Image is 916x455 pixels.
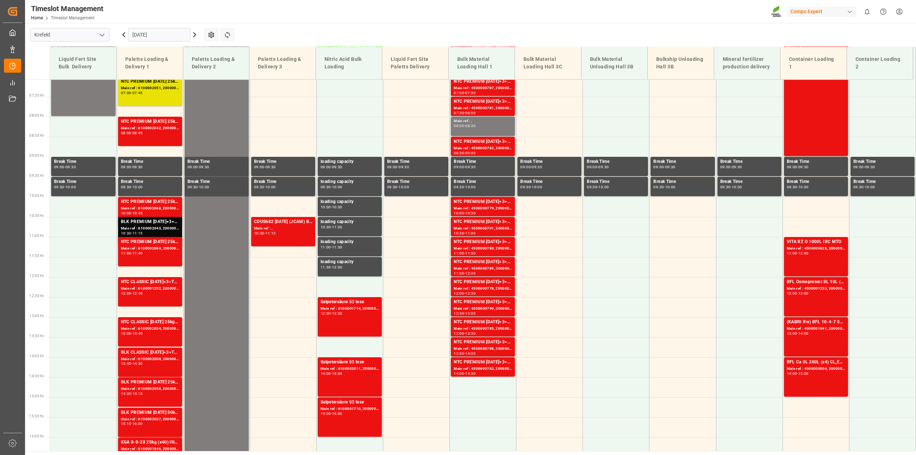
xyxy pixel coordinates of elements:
[332,246,342,249] div: 11:30
[121,205,179,212] div: Main ref : 6100002068, 2000000973 2000000960;2000000973
[321,366,379,372] div: Main ref : 6100002011, 2000001538
[798,332,809,335] div: 14:00
[131,232,132,235] div: -
[121,85,179,91] div: Main ref : 6100002051, 2000001164
[121,386,179,392] div: Main ref : 6100002058, 2000000324
[454,246,512,252] div: Main ref : 4500000780, 2000000504
[732,185,742,189] div: 10:00
[29,274,44,278] span: 12:00 Hr
[321,372,331,375] div: 14:00
[454,91,464,95] div: 07:00
[464,252,465,255] div: -
[332,205,342,209] div: 10:30
[720,165,731,169] div: 09:00
[64,185,65,189] div: -
[730,165,731,169] div: -
[454,272,464,275] div: 11:30
[730,185,731,189] div: -
[853,158,912,165] div: Break Time
[132,332,143,335] div: 13:45
[465,212,476,215] div: 10:30
[732,165,742,169] div: 09:30
[128,28,190,42] input: DD.MM.YYYY
[864,165,865,169] div: -
[187,185,198,189] div: 09:30
[121,185,131,189] div: 09:30
[264,185,265,189] div: -
[131,362,132,365] div: -
[787,238,845,246] div: VITA RZ O 1000L IBC MTO
[787,178,845,185] div: Break Time
[132,91,143,95] div: 07:45
[131,185,132,189] div: -
[454,98,512,105] div: NTC PREMIUM [DATE]+3+TE BULK
[321,218,379,226] div: loading capacity
[199,185,209,189] div: 10:00
[399,185,409,189] div: 10:00
[720,185,731,189] div: 09:30
[797,332,798,335] div: -
[321,306,379,312] div: Main ref : 6100001714, 2000001425
[132,292,143,295] div: 12:45
[454,85,512,91] div: Main ref : 4500000787, 2000000504
[787,246,845,252] div: Main ref : 4500000628, 2000000545
[875,4,891,20] button: Help Center
[598,185,609,189] div: 10:00
[65,165,76,169] div: 09:30
[798,185,809,189] div: 10:00
[332,372,342,375] div: 15:00
[132,165,143,169] div: 09:30
[121,198,179,205] div: NTC PREMIUM [DATE] 25kg (x40) D,EN,PLBT SPORT [DATE] 25%UH 3M 25kg (x40) INT
[121,125,179,131] div: Main ref : 6100002042, 2000000812
[264,165,265,169] div: -
[331,372,332,375] div: -
[264,232,265,235] div: -
[465,232,476,235] div: 11:00
[121,226,179,232] div: Main ref : 6100002043, 2000001292
[132,232,143,235] div: 11:15
[865,185,875,189] div: 10:00
[454,332,464,335] div: 13:00
[321,246,331,249] div: 11:00
[465,185,476,189] div: 10:00
[254,226,312,232] div: Main ref : ,
[771,5,783,18] img: Screenshot%202023-09-29%20at%2010.02.21.png_1712312052.png
[587,53,642,73] div: Bulk Material Unloading Hall 3B
[398,165,399,169] div: -
[665,165,676,169] div: 09:30
[254,218,312,226] div: CDUS682 [DATE] (JCAM) BigBag 900KG
[29,374,44,378] span: 14:30 Hr
[29,254,44,258] span: 11:30 Hr
[598,165,609,169] div: 09:30
[653,185,664,189] div: 09:30
[464,124,465,127] div: -
[121,212,131,215] div: 10:00
[864,185,865,189] div: -
[788,6,856,17] div: Compo Expert
[454,78,512,85] div: NTC PREMIUM [DATE]+3+TE BULK
[587,165,597,169] div: 09:00
[121,319,179,326] div: NTC CLASSIC [DATE] 25kg (x42) INTESG 12 NPK [DATE] 25kg (x42) INTTPL Natura [MEDICAL_DATA] [DATE]...
[198,185,199,189] div: -
[121,332,131,335] div: 13:00
[254,232,264,235] div: 10:30
[265,185,276,189] div: 10:00
[664,165,665,169] div: -
[132,362,143,365] div: 14:30
[254,178,312,185] div: Break Time
[121,252,131,255] div: 11:00
[29,314,44,318] span: 13:00 Hr
[321,299,379,306] div: Salpetersäure 53 lose
[332,185,342,189] div: 10:00
[121,279,179,286] div: NTC CLASSIC [DATE]+3+TE 600kg BB
[787,319,845,326] div: (KABRI Rw) BFL 10-4-7 SL 20L(x48) ES LAT
[65,185,76,189] div: 10:00
[454,279,512,286] div: NTC PREMIUM [DATE]+3+TE BULK
[121,91,131,95] div: 07:00
[464,372,465,375] div: -
[464,212,465,215] div: -
[454,165,464,169] div: 09:00
[454,252,464,255] div: 11:00
[520,158,579,165] div: Break Time
[54,185,64,189] div: 09:30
